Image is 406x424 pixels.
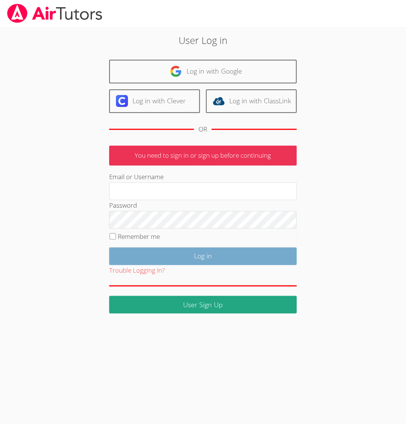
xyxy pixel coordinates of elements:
[170,65,182,77] img: google-logo-50288ca7cdecda66e5e0955fdab243c47b7ad437acaf1139b6f446037453330a.svg
[116,95,128,107] img: clever-logo-6eab21bc6e7a338710f1a6ff85c0baf02591cd810cc4098c63d3a4b26e2feb20.svg
[109,265,165,276] button: Trouble Logging In?
[109,201,137,210] label: Password
[109,89,200,113] a: Log in with Clever
[198,124,207,135] div: OR
[213,95,225,107] img: classlink-logo-d6bb404cc1216ec64c9a2012d9dc4662098be43eaf13dc465df04b49fa7ab582.svg
[109,296,297,314] a: User Sign Up
[206,89,297,113] a: Log in with ClassLink
[6,4,103,23] img: airtutors_banner-c4298cdbf04f3fff15de1276eac7730deb9818008684d7c2e4769d2f7ddbe033.png
[109,60,297,83] a: Log in with Google
[109,146,297,166] p: You need to sign in or sign up before continuing
[109,172,164,181] label: Email or Username
[109,247,297,265] input: Log in
[118,232,160,241] label: Remember me
[93,33,313,47] h2: User Log in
